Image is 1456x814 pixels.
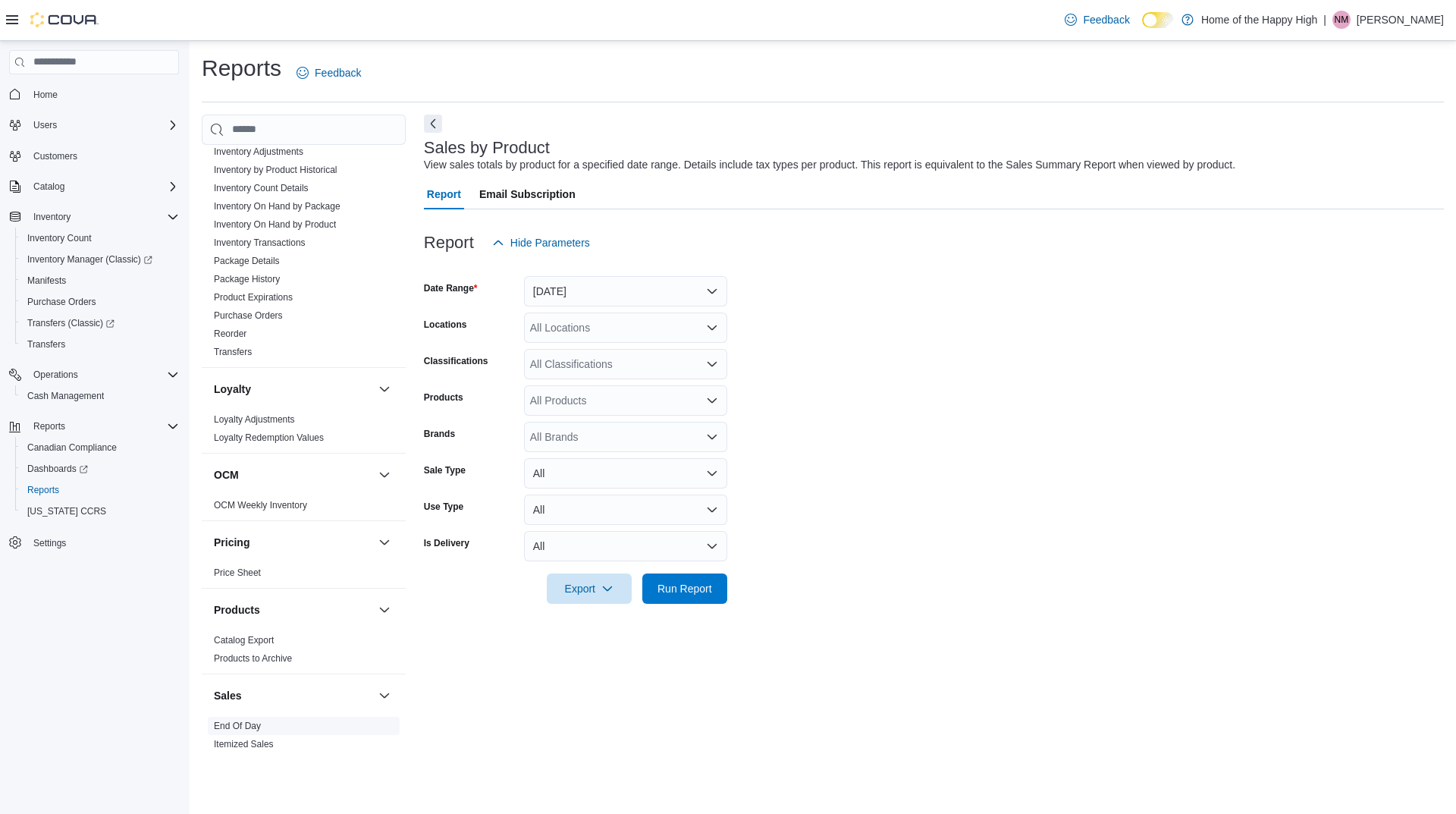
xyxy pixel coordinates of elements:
a: Transfers (Classic) [15,313,185,334]
span: Reports [27,417,179,435]
p: | [1323,11,1326,29]
span: Catalog [27,178,179,196]
span: Inventory Manager (Classic) [21,250,179,269]
span: Report [427,179,461,209]
a: Inventory Adjustments [214,146,303,157]
a: Transfers [214,347,252,357]
span: Loyalty Redemption Values [214,432,324,444]
span: OCM Weekly Inventory [214,499,307,511]
span: Inventory [33,211,71,223]
button: Open list of options [706,358,718,370]
button: Open list of options [706,431,718,443]
span: Customers [33,150,77,162]
span: Package History [214,273,280,285]
p: [PERSON_NAME] [1357,11,1444,29]
a: Product Expirations [214,292,293,303]
h3: OCM [214,467,239,482]
a: Itemized Sales [214,739,274,750]
a: Inventory Manager (Classic) [21,250,158,269]
span: Reports [21,481,179,499]
a: Transfers [21,335,71,354]
span: Manifests [21,272,179,290]
button: Operations [3,364,185,385]
a: Dashboards [15,458,185,479]
a: Purchase Orders [214,310,283,321]
button: [DATE] [524,276,727,306]
a: Reports [21,481,65,499]
a: Settings [27,534,72,552]
span: Itemized Sales [214,738,274,750]
a: Inventory Count Details [214,183,309,193]
a: Customers [27,147,83,165]
div: OCM [202,496,406,520]
span: Users [33,119,57,131]
span: Purchase Orders [214,310,283,322]
button: Loyalty [214,382,372,397]
a: Package Details [214,256,280,266]
span: Cash Management [21,387,179,405]
a: Canadian Compliance [21,438,123,457]
span: Reports [27,484,59,496]
span: Feedback [315,65,361,80]
label: Products [424,391,463,404]
a: Dashboards [21,460,94,478]
span: Loyalty Adjustments [214,413,295,426]
span: Settings [33,537,66,549]
span: Cash Management [27,390,104,402]
span: Reorder [214,328,246,340]
h3: Loyalty [214,382,251,397]
a: Inventory Manager (Classic) [15,249,185,270]
span: Inventory Count [21,229,179,247]
a: OCM Weekly Inventory [214,500,307,511]
a: Catalog Export [214,635,274,646]
button: Settings [3,531,185,553]
h3: Sales by Product [424,139,550,157]
span: Operations [33,369,78,381]
label: Locations [424,319,467,331]
span: Manifests [27,275,66,287]
button: Home [3,83,185,105]
span: Inventory by Product Historical [214,164,337,176]
span: Settings [27,533,179,552]
span: Run Report [657,581,712,596]
span: Operations [27,366,179,384]
h3: Report [424,234,474,252]
span: Canadian Compliance [21,438,179,457]
a: End Of Day [214,721,261,731]
button: Users [3,115,185,136]
a: Products to Archive [214,653,292,664]
button: Export [547,574,632,604]
span: Dashboards [27,463,88,475]
button: Pricing [214,535,372,550]
label: Classifications [424,355,488,367]
span: [US_STATE] CCRS [27,505,106,517]
button: Loyalty [375,380,394,398]
a: Price Sheet [214,567,261,578]
button: Sales [214,688,372,703]
button: [US_STATE] CCRS [15,501,185,522]
button: OCM [375,466,394,484]
a: Inventory by Product Historical [214,165,337,175]
a: Feedback [290,58,367,88]
span: Dashboards [21,460,179,478]
button: Catalog [3,176,185,197]
button: Users [27,116,63,134]
a: Inventory On Hand by Package [214,201,340,212]
button: All [524,458,727,489]
h3: Sales [214,688,242,703]
a: Inventory On Hand by Product [214,219,336,230]
button: Hide Parameters [486,228,596,258]
h3: Pricing [214,535,249,550]
button: Open list of options [706,394,718,407]
span: Transfers [214,346,252,358]
button: Run Report [642,574,727,604]
nav: Complex example [9,77,179,593]
button: Products [214,602,372,618]
span: Canadian Compliance [27,442,117,454]
button: Operations [27,366,84,384]
button: OCM [214,467,372,482]
div: Inventory [202,143,406,367]
label: Sale Type [424,464,466,476]
button: Inventory [3,206,185,228]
